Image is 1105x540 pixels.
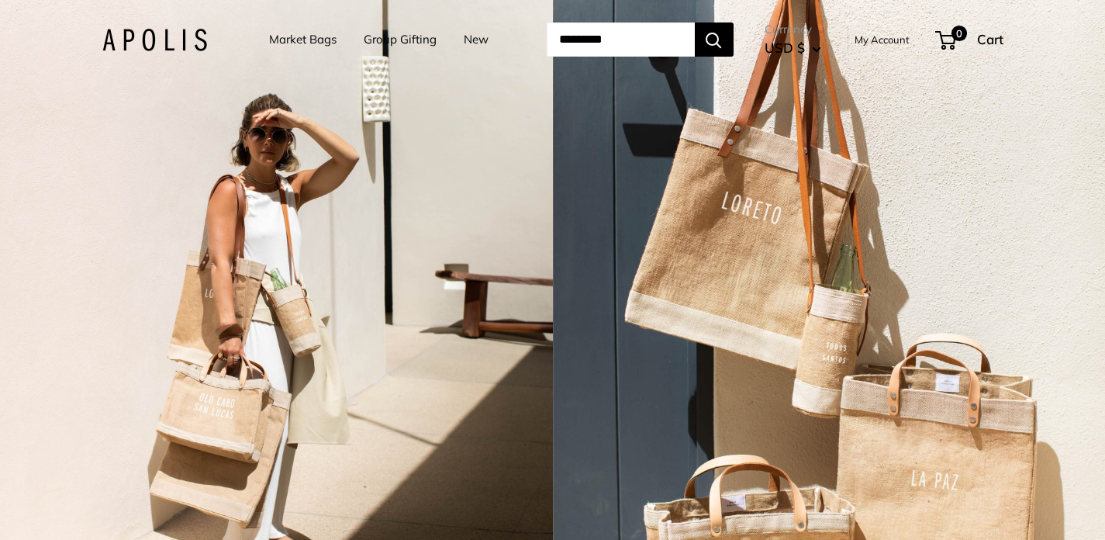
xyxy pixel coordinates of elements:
span: Currency [765,19,821,40]
span: USD $ [765,40,805,56]
span: 0 [951,26,966,41]
a: Group Gifting [364,29,437,50]
span: Cart [977,31,1003,47]
a: Market Bags [269,29,337,50]
img: Apolis [102,29,207,51]
button: USD $ [765,36,821,61]
a: 0 Cart [937,27,1003,52]
a: My Account [855,30,910,49]
button: Search [695,22,734,57]
a: New [464,29,489,50]
input: Search... [547,22,695,57]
